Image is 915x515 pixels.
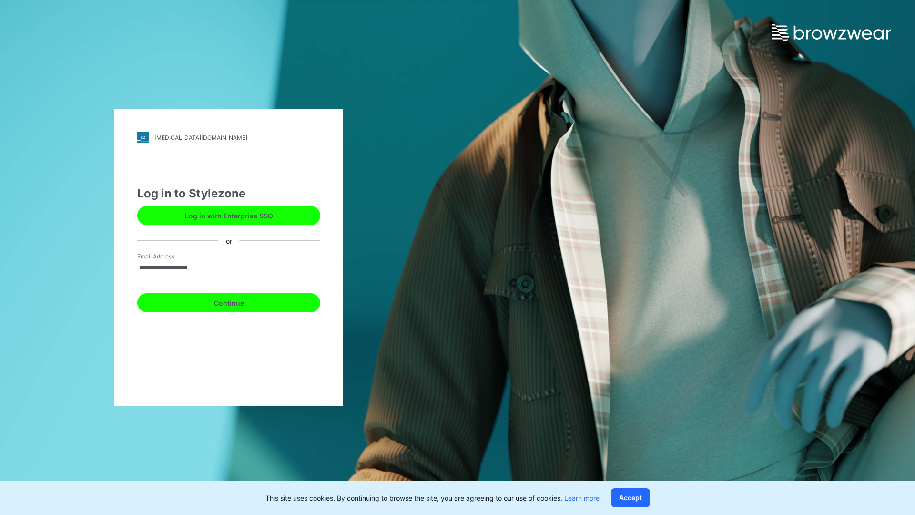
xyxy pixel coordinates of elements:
[137,132,320,143] a: [MEDICAL_DATA][DOMAIN_NAME]
[137,206,320,225] button: Log in with Enterprise SSO
[137,185,320,202] div: Log in to Stylezone
[772,24,891,41] img: browzwear-logo.e42bd6dac1945053ebaf764b6aa21510.svg
[218,236,240,246] div: or
[137,293,320,312] button: Continue
[564,494,600,502] a: Learn more
[137,252,204,261] label: Email Address
[137,132,149,143] img: stylezone-logo.562084cfcfab977791bfbf7441f1a819.svg
[611,488,650,507] button: Accept
[154,134,247,141] div: [MEDICAL_DATA][DOMAIN_NAME]
[265,493,600,503] p: This site uses cookies. By continuing to browse the site, you are agreeing to our use of cookies.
